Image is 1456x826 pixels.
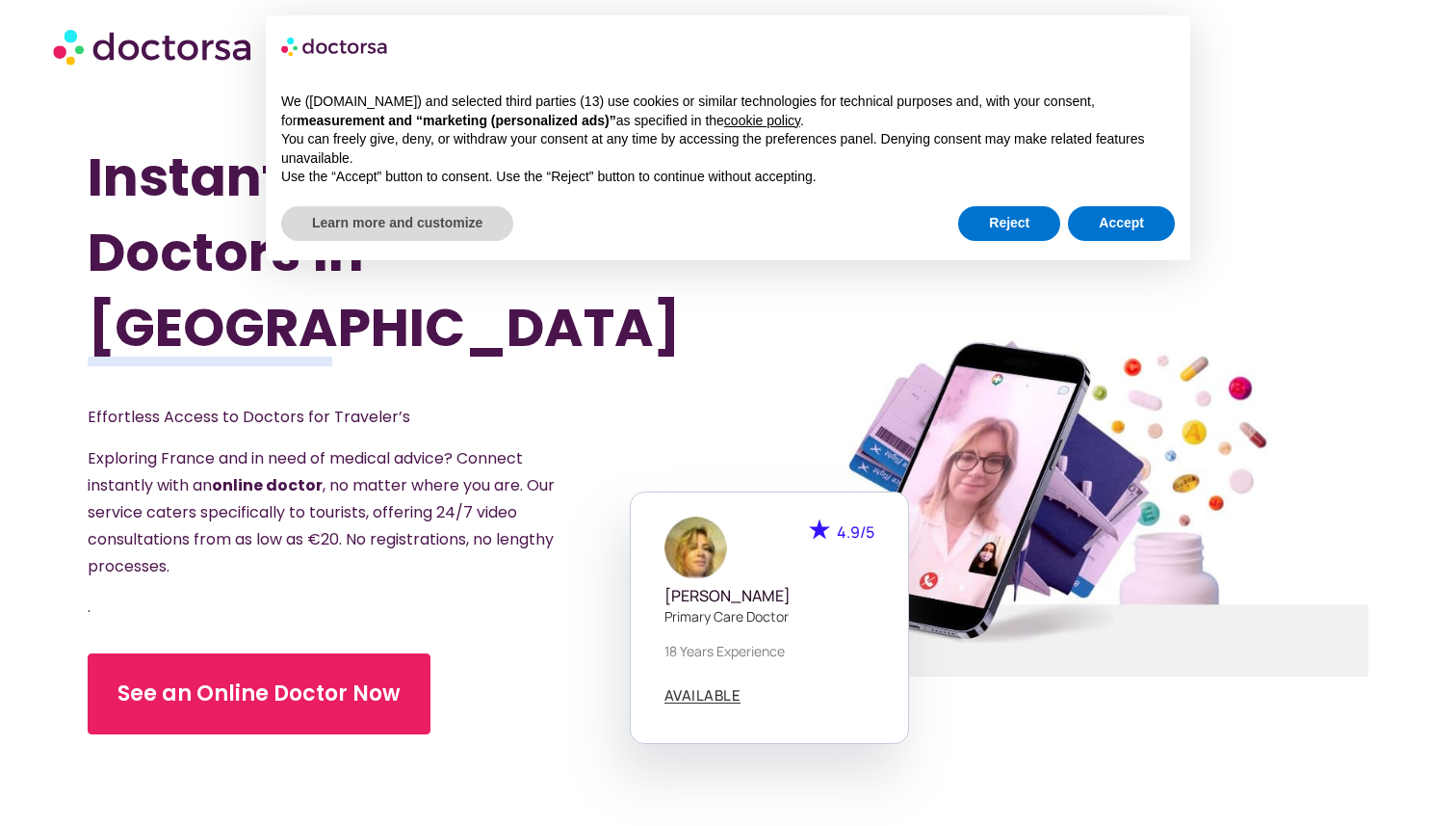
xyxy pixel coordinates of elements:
[88,140,633,365] h1: Instant Online Doctors in [GEOGRAPHIC_DATA]
[664,688,741,703] span: AVAILABLE
[212,474,323,496] strong: online doctor
[297,113,615,128] strong: measurement and “marketing (personalized ads)”
[664,606,874,626] p: Primary care doctor
[664,688,741,704] a: AVAILABLE
[724,113,800,128] a: cookie policy
[664,641,874,661] p: 18 years experience
[281,31,389,62] img: logo
[281,130,1175,168] p: You can freely give, deny, or withdraw your consent at any time by accessing the preferences pane...
[88,406,410,428] span: Effortless Access to Doctors for Traveler’s
[281,93,1175,130] p: We ([DOMAIN_NAME]) and selected third parties (13) use cookies or similar technologies for techni...
[664,587,874,605] h5: [PERSON_NAME]
[281,168,1175,187] p: Use the “Accept” button to consent. Use the “Reject” button to continue without accepting.
[837,521,874,543] span: 4.9/5
[88,594,586,621] p: .
[958,206,1060,241] button: Reject
[88,653,430,734] a: See an Online Doctor Now
[88,447,555,577] span: Exploring France and in need of medical advice? Connect instantly with an , no matter where you a...
[117,679,401,709] span: See an Online Doctor Now
[1068,206,1175,241] button: Accept
[281,206,513,241] button: Learn more and customize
